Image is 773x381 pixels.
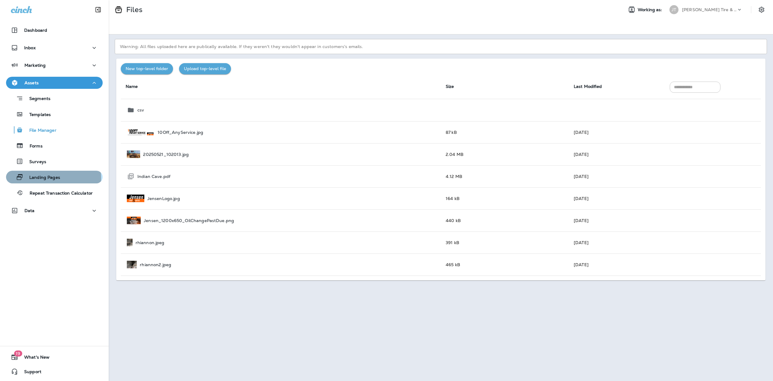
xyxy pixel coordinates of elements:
[137,108,144,112] p: csv
[569,209,665,231] td: [DATE]
[24,28,47,33] p: Dashboard
[158,130,203,135] p: 10Off_AnyService.jpg
[6,42,103,54] button: Inbox
[14,350,22,357] span: 19
[6,77,103,89] button: Assets
[147,196,180,201] p: JensenLogo.jpg
[24,80,39,85] p: Assets
[18,369,41,376] span: Support
[137,174,170,179] p: Indian Cave.pdf
[24,45,36,50] p: Inbox
[127,150,140,158] img: 20250521_102013.jpg
[126,84,138,89] span: Name
[669,5,678,14] div: JT
[574,84,602,89] span: Last Modified
[23,96,50,102] p: Segments
[638,7,663,12] span: Working as:
[143,152,189,157] p: 20250521_102013.jpg
[441,165,569,187] td: 4.12 MB
[23,112,51,118] p: Templates
[127,217,141,224] img: Jensen_1200x650_OilChangePastDue.png
[569,253,665,276] td: [DATE]
[6,171,103,183] button: Landing Pages
[127,195,144,202] img: JensenLogo.jpg
[24,208,35,213] p: Data
[569,165,665,187] td: [DATE]
[6,92,103,105] button: Segments
[441,187,569,209] td: 164 kB
[441,143,569,165] td: 2.04 MB
[23,128,56,134] p: File Manager
[441,253,569,276] td: 465 kB
[144,218,234,223] p: Jensen_1200x650_OilChangePastDue.png
[127,239,133,246] img: rhiannon.jpeg
[23,175,60,181] p: Landing Pages
[441,121,569,143] td: 87 kB
[569,187,665,209] td: [DATE]
[6,108,103,121] button: Templates
[24,63,46,68] p: Marketing
[179,63,231,74] button: Upload top-level file
[569,121,665,143] td: [DATE]
[124,5,143,14] p: Files
[115,39,767,54] p: Warning: All files uploaded here are publically available. If they weren't they wouldn't appear i...
[23,159,46,165] p: Surveys
[24,144,43,149] p: Forms
[127,128,155,136] img: 10Off_AnyService.jpg
[441,209,569,231] td: 440 kB
[6,155,103,168] button: Surveys
[6,59,103,71] button: Marketing
[121,63,173,74] button: New top-level folder
[24,191,93,196] p: Repeat Transaction Calculator
[6,351,103,363] button: 19What's New
[136,240,165,245] p: rhiannon.jpeg
[6,139,103,152] button: Forms
[6,205,103,217] button: Data
[756,4,767,15] button: Settings
[682,7,736,12] p: [PERSON_NAME] Tire & Auto
[18,355,50,362] span: What's New
[90,4,107,16] button: Collapse Sidebar
[6,186,103,199] button: Repeat Transaction Calculator
[569,143,665,165] td: [DATE]
[441,231,569,253] td: 391 kB
[127,261,137,268] img: rhiannon2.jpeg
[6,124,103,136] button: File Manager
[569,231,665,253] td: [DATE]
[6,366,103,378] button: Support
[446,84,454,89] span: Size
[6,24,103,36] button: Dashboard
[140,262,171,267] p: rhiannon2.jpeg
